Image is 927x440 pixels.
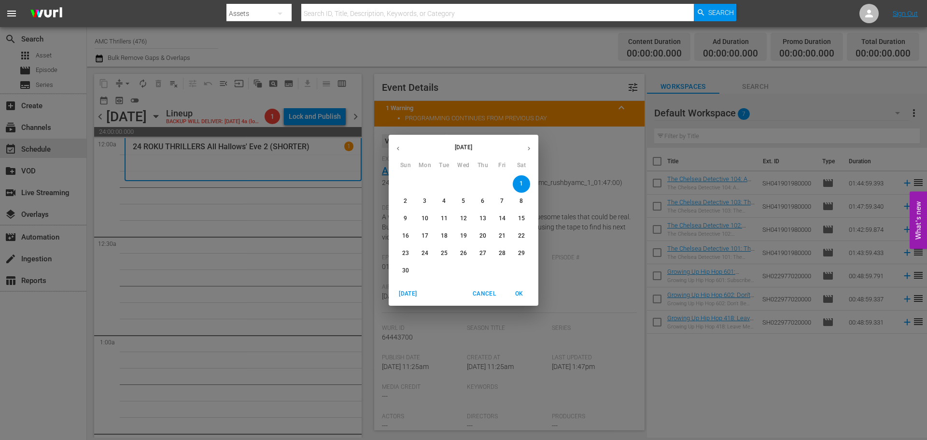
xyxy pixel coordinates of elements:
button: 13 [474,210,492,227]
button: 25 [435,245,453,262]
p: 3 [423,197,426,205]
span: Cancel [473,289,496,299]
span: Thu [474,161,492,170]
button: [DATE] [393,286,423,302]
button: 15 [513,210,530,227]
p: 12 [460,214,467,223]
p: 1 [520,180,523,188]
p: 11 [441,214,448,223]
button: 2 [397,193,414,210]
button: 20 [474,227,492,245]
button: 11 [435,210,453,227]
span: Search [708,4,734,21]
span: Wed [455,161,472,170]
p: 30 [402,267,409,275]
button: 29 [513,245,530,262]
button: 9 [397,210,414,227]
button: 22 [513,227,530,245]
p: 13 [479,214,486,223]
button: 16 [397,227,414,245]
p: 29 [518,249,525,257]
p: 24 [421,249,428,257]
p: 28 [499,249,506,257]
button: 14 [493,210,511,227]
span: OK [507,289,531,299]
p: 6 [481,197,484,205]
button: 12 [455,210,472,227]
p: 5 [462,197,465,205]
p: 8 [520,197,523,205]
span: Sat [513,161,530,170]
p: 10 [421,214,428,223]
button: 7 [493,193,511,210]
p: 26 [460,249,467,257]
button: 18 [435,227,453,245]
button: 30 [397,262,414,280]
span: Fri [493,161,511,170]
span: Mon [416,161,434,170]
p: 2 [404,197,407,205]
button: 19 [455,227,472,245]
button: 10 [416,210,434,227]
p: 20 [479,232,486,240]
button: 1 [513,175,530,193]
p: 19 [460,232,467,240]
a: Sign Out [893,10,918,17]
button: Open Feedback Widget [910,191,927,249]
p: 22 [518,232,525,240]
button: 6 [474,193,492,210]
button: OK [504,286,534,302]
p: [DATE] [407,143,520,152]
img: ans4CAIJ8jUAAAAAAAAAAAAAAAAAAAAAAAAgQb4GAAAAAAAAAAAAAAAAAAAAAAAAJMjXAAAAAAAAAAAAAAAAAAAAAAAAgAT5G... [23,2,70,25]
span: Tue [435,161,453,170]
button: 3 [416,193,434,210]
button: 21 [493,227,511,245]
p: 16 [402,232,409,240]
p: 21 [499,232,506,240]
button: 27 [474,245,492,262]
button: 24 [416,245,434,262]
button: 23 [397,245,414,262]
p: 17 [421,232,428,240]
button: 17 [416,227,434,245]
p: 27 [479,249,486,257]
button: 28 [493,245,511,262]
p: 25 [441,249,448,257]
span: Sun [397,161,414,170]
p: 14 [499,214,506,223]
span: menu [6,8,17,19]
button: 26 [455,245,472,262]
p: 7 [500,197,504,205]
button: 5 [455,193,472,210]
p: 15 [518,214,525,223]
p: 9 [404,214,407,223]
button: 8 [513,193,530,210]
button: 4 [435,193,453,210]
span: [DATE] [396,289,420,299]
button: Cancel [469,286,500,302]
p: 18 [441,232,448,240]
p: 23 [402,249,409,257]
p: 4 [442,197,446,205]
